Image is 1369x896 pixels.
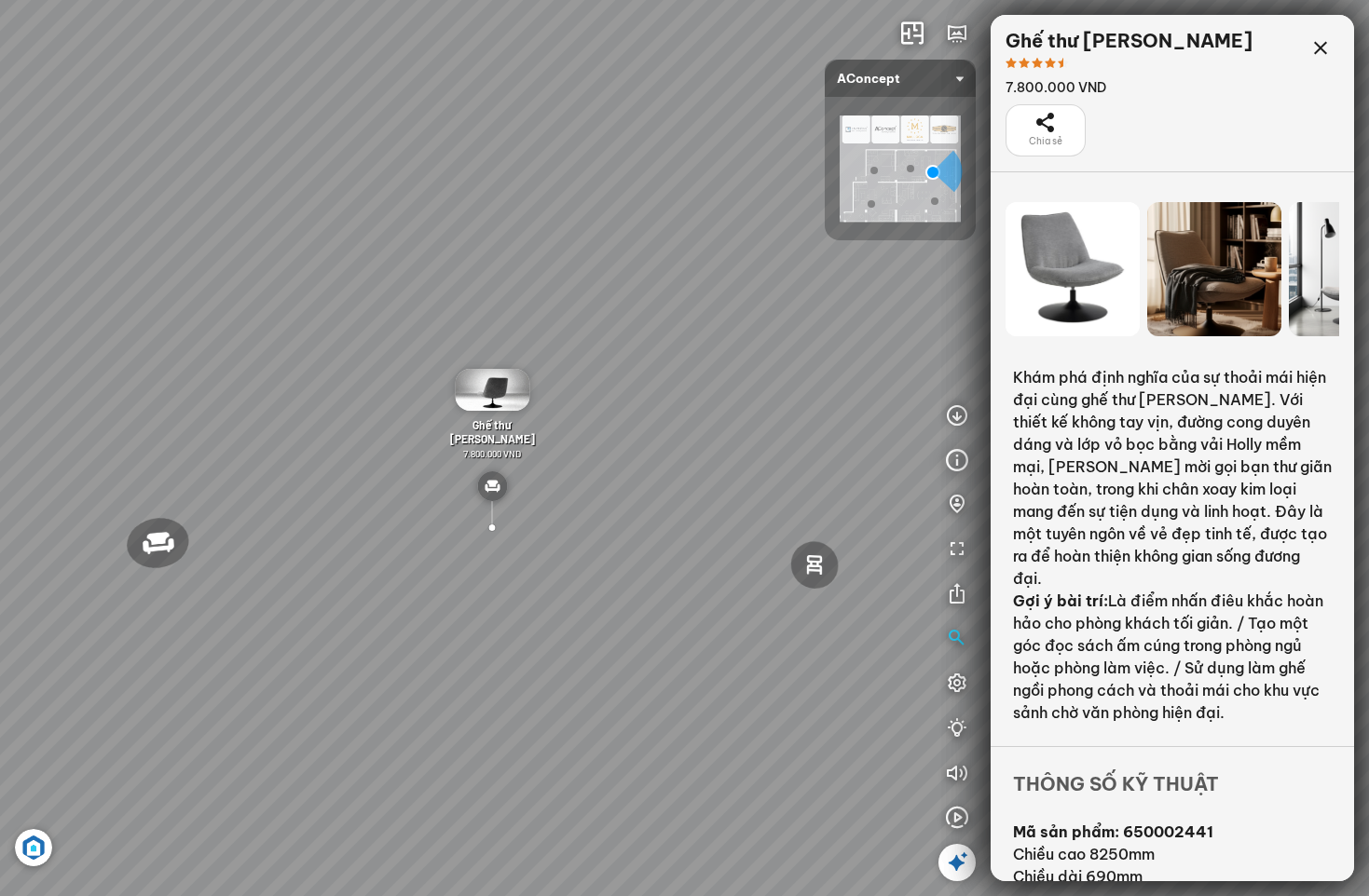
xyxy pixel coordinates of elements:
img: AConcept_CTMHTJT2R6E4.png [840,115,961,222]
strong: Gợi ý bài trí: [1013,591,1108,610]
span: star [1058,58,1069,69]
p: Khám phá định nghĩa của sự thoải mái hiện đại cùng ghế thư [PERSON_NAME]. Với thiết kế không tay ... [1013,366,1332,590]
div: 7.800.000 VND [1006,78,1253,97]
span: star [1032,58,1043,69]
img: Gh__th__gi_n_Na_VKMXH7JKGJDD.gif [455,369,529,411]
strong: Mã sản phẩm: 650002441 [1013,822,1213,841]
div: Ghế thư [PERSON_NAME] [1006,30,1253,52]
li: Chiều cao 8250mm [1013,843,1332,865]
span: star [1045,58,1056,69]
p: Là điểm nhấn điêu khắc hoàn hảo cho phòng khách tối giản. / Tạo một góc đọc sách ấm cúng trong ph... [1013,590,1332,724]
span: Ghế thư [PERSON_NAME] [450,418,535,445]
span: star [1019,58,1030,69]
span: Chia sẻ [1029,134,1062,149]
span: 7.800.000 VND [463,448,521,459]
li: Chiều dài 690mm [1013,865,1332,888]
span: star [1006,58,1017,69]
img: Type_info_outli_YK9N9T9KD66.svg [946,449,968,471]
div: Thông số kỹ thuật [991,746,1354,798]
span: AConcept [837,60,964,97]
img: type_sofa_CL2K24RXHCN6.svg [477,471,507,501]
img: Artboard_6_4x_1_F4RHW9YJWHU.jpg [15,829,52,866]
